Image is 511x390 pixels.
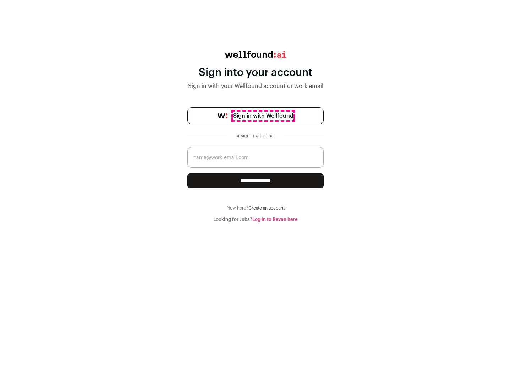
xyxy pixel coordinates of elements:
[187,82,324,90] div: Sign in with your Wellfound account or work email
[218,113,227,118] img: wellfound-symbol-flush-black-fb3c872781a75f747ccb3a119075da62bfe97bd399995f84a933054e44a575c4.png
[187,217,324,222] div: Looking for Jobs?
[225,51,286,58] img: wellfound:ai
[187,205,324,211] div: New here?
[187,107,324,124] a: Sign in with Wellfound
[233,133,278,139] div: or sign in with email
[187,147,324,168] input: name@work-email.com
[233,112,293,120] span: Sign in with Wellfound
[187,66,324,79] div: Sign into your account
[248,206,285,210] a: Create an account
[252,217,298,222] a: Log in to Raven here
